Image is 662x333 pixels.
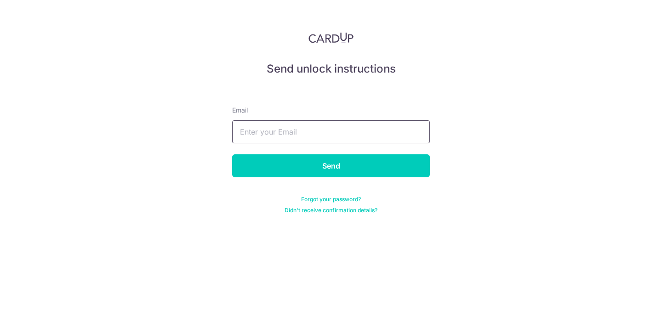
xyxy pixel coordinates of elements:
input: Send [232,154,430,177]
span: translation missing: en.devise.label.Email [232,106,248,114]
h5: Send unlock instructions [232,62,430,76]
a: Forgot your password? [301,196,361,203]
img: CardUp Logo [308,32,354,43]
a: Didn't receive confirmation details? [285,207,377,214]
input: Enter your Email [232,120,430,143]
